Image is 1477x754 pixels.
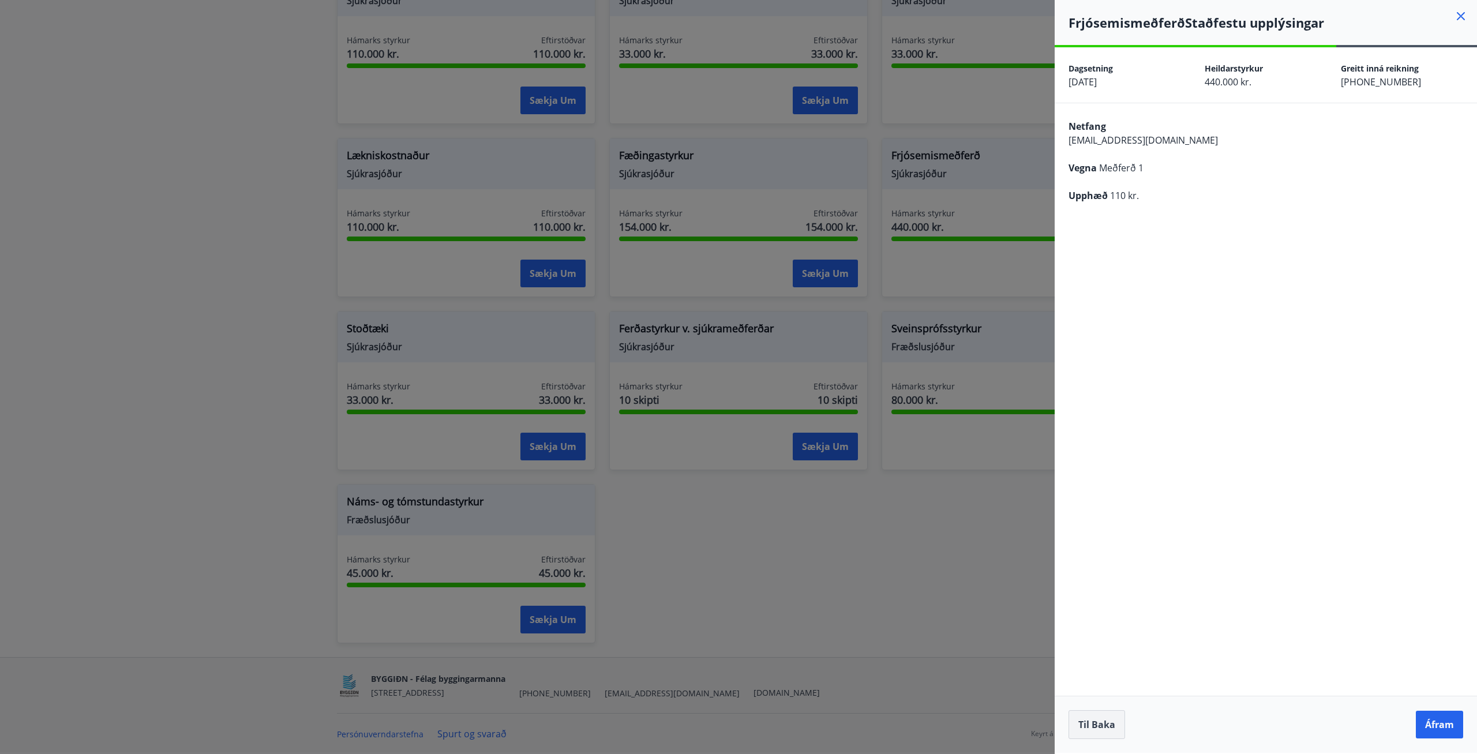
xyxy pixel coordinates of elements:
[1069,189,1108,202] span: Upphæð
[1205,76,1251,88] span: 440.000 kr.
[1110,189,1139,202] span: 110 kr.
[1416,711,1463,738] button: Áfram
[1341,76,1421,88] span: [PHONE_NUMBER]
[1069,63,1113,74] span: Dagsetning
[1099,162,1144,174] span: Meðferð 1
[1069,76,1097,88] span: [DATE]
[1205,63,1263,74] span: Heildarstyrkur
[1069,120,1106,133] span: Netfang
[1069,14,1477,31] h4: Frjósemismeðferð Staðfestu upplýsingar
[1069,162,1097,174] span: Vegna
[1341,63,1419,74] span: Greitt inná reikning
[1069,134,1218,147] span: [EMAIL_ADDRESS][DOMAIN_NAME]
[1069,710,1125,739] button: Til baka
